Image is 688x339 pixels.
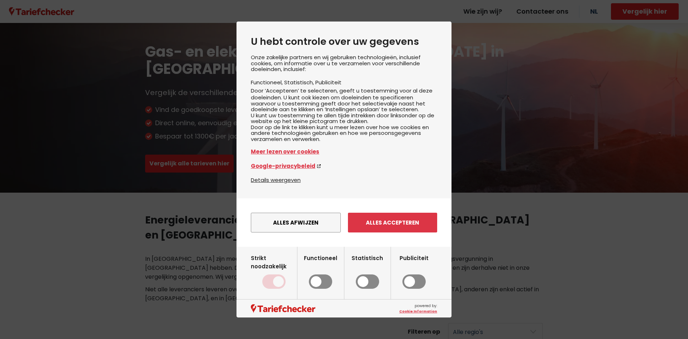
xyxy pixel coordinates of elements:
button: Details weergeven [251,176,301,184]
li: Publiciteit [315,79,341,86]
div: menu [236,198,451,247]
label: Publiciteit [400,254,429,289]
button: Alles accepteren [348,213,437,232]
img: logo [251,304,315,313]
div: Onze zakelijke partners en wij gebruiken technologieën, inclusief cookies, om informatie over u t... [251,55,437,176]
label: Statistisch [352,254,383,289]
li: Statistisch [284,79,315,86]
li: Functioneel [251,79,284,86]
a: Cookie Information [399,309,437,314]
a: Google-privacybeleid [251,162,437,170]
span: powered by: [399,303,437,314]
label: Strikt noodzakelijk [251,254,297,289]
button: Alles afwijzen [251,213,341,232]
label: Functioneel [304,254,337,289]
h2: U hebt controle over uw gegevens [251,36,437,47]
a: Meer lezen over cookies [251,147,437,156]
